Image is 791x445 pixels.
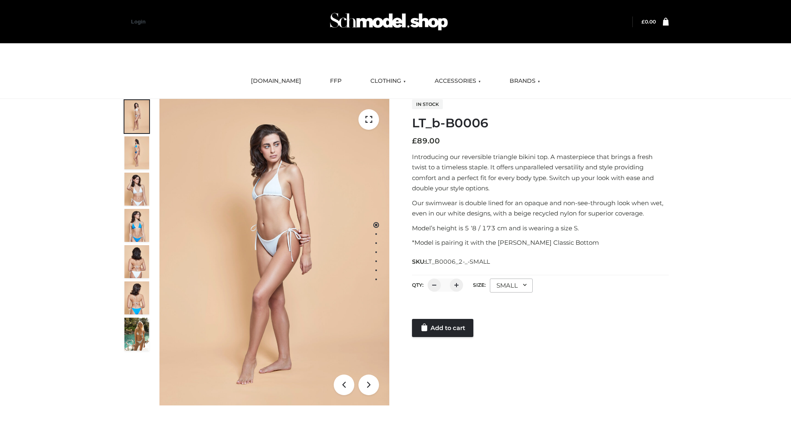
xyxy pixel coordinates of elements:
[412,136,440,145] bdi: 89.00
[131,19,145,25] a: Login
[327,5,451,38] img: Schmodel Admin 964
[641,19,645,25] span: £
[426,258,490,265] span: LT_B0006_2-_-SMALL
[124,100,149,133] img: ArielClassicBikiniTop_CloudNine_AzureSky_OW114ECO_1-scaled.jpg
[159,99,389,405] img: ArielClassicBikiniTop_CloudNine_AzureSky_OW114ECO_1
[124,209,149,242] img: ArielClassicBikiniTop_CloudNine_AzureSky_OW114ECO_4-scaled.jpg
[412,198,669,219] p: Our swimwear is double lined for an opaque and non-see-through look when wet, even in our white d...
[412,282,424,288] label: QTY:
[412,136,417,145] span: £
[473,282,486,288] label: Size:
[412,99,443,109] span: In stock
[641,19,656,25] bdi: 0.00
[245,72,307,90] a: [DOMAIN_NAME]
[428,72,487,90] a: ACCESSORIES
[503,72,546,90] a: BRANDS
[124,136,149,169] img: ArielClassicBikiniTop_CloudNine_AzureSky_OW114ECO_2-scaled.jpg
[412,257,491,267] span: SKU:
[124,281,149,314] img: ArielClassicBikiniTop_CloudNine_AzureSky_OW114ECO_8-scaled.jpg
[412,319,473,337] a: Add to cart
[124,318,149,351] img: Arieltop_CloudNine_AzureSky2.jpg
[324,72,348,90] a: FFP
[364,72,412,90] a: CLOTHING
[641,19,656,25] a: £0.00
[124,173,149,206] img: ArielClassicBikiniTop_CloudNine_AzureSky_OW114ECO_3-scaled.jpg
[490,279,533,293] div: SMALL
[412,152,669,194] p: Introducing our reversible triangle bikini top. A masterpiece that brings a fresh twist to a time...
[412,116,669,131] h1: LT_b-B0006
[412,223,669,234] p: Model’s height is 5 ‘8 / 173 cm and is wearing a size S.
[124,245,149,278] img: ArielClassicBikiniTop_CloudNine_AzureSky_OW114ECO_7-scaled.jpg
[412,237,669,248] p: *Model is pairing it with the [PERSON_NAME] Classic Bottom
